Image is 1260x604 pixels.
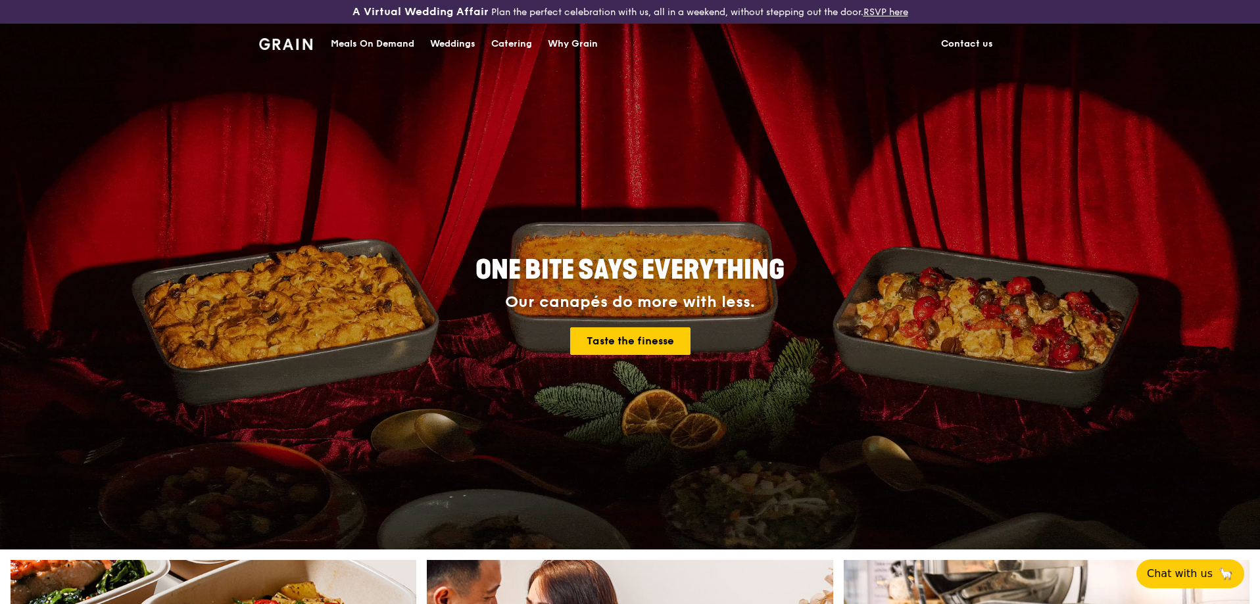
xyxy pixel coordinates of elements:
span: Chat with us [1147,566,1213,582]
a: Taste the finesse [570,327,691,355]
div: Our canapés do more with less. [393,293,867,312]
button: Chat with us🦙 [1136,559,1244,588]
a: Why Grain [540,24,606,64]
span: 🦙 [1218,566,1234,582]
div: Meals On Demand [331,24,414,64]
div: Weddings [430,24,475,64]
a: RSVP here [863,7,908,18]
div: Catering [491,24,532,64]
a: Weddings [422,24,483,64]
a: Contact us [933,24,1001,64]
div: Why Grain [548,24,598,64]
h3: A Virtual Wedding Affair [352,5,489,18]
div: Plan the perfect celebration with us, all in a weekend, without stepping out the door. [251,5,1009,18]
img: Grain [259,38,312,50]
span: ONE BITE SAYS EVERYTHING [475,254,785,286]
a: Catering [483,24,540,64]
a: GrainGrain [259,23,312,62]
